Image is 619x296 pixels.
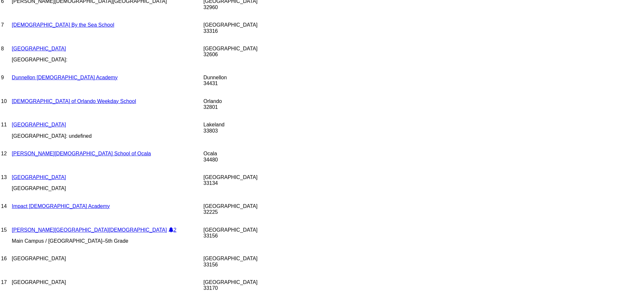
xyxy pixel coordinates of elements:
[203,22,304,34] p: [GEOGRAPHIC_DATA] 33316
[12,98,136,104] a: [DEMOGRAPHIC_DATA] of Orlando Weekday School
[203,227,304,239] p: [GEOGRAPHIC_DATA] 33156
[203,75,304,87] p: Dunnellon 34431
[12,75,118,80] a: Dunnellon [DEMOGRAPHIC_DATA] Academy
[1,279,10,285] p: 17
[203,279,304,291] p: [GEOGRAPHIC_DATA] 33170
[12,133,202,139] p: [GEOGRAPHIC_DATA]: undefined
[1,22,10,28] p: 7
[12,57,202,63] p: [GEOGRAPHIC_DATA]:
[1,122,10,128] p: 11
[12,238,202,244] p: Main Campus / [GEOGRAPHIC_DATA]–5th Grade
[203,174,304,187] p: [GEOGRAPHIC_DATA] 33134
[12,122,66,127] a: [GEOGRAPHIC_DATA]
[203,151,304,163] p: Ocala 34480
[12,279,202,285] p: [GEOGRAPHIC_DATA]
[12,203,110,209] a: Impact [DEMOGRAPHIC_DATA] Academy
[203,122,304,134] p: Lakeland 33803
[12,22,114,28] a: [DEMOGRAPHIC_DATA] By the Sea School
[1,151,10,157] p: 12
[203,98,304,110] p: Orlando 32801
[12,46,66,51] a: [GEOGRAPHIC_DATA]
[12,186,202,191] p: [GEOGRAPHIC_DATA]
[203,203,304,215] p: [GEOGRAPHIC_DATA] 32225
[1,227,10,233] p: 15
[1,75,10,81] p: 9
[1,46,10,52] p: 8
[12,174,66,180] a: [GEOGRAPHIC_DATA]
[1,203,10,209] p: 14
[12,151,151,156] a: [PERSON_NAME][DEMOGRAPHIC_DATA] School of Ocala
[12,227,167,233] a: [PERSON_NAME][GEOGRAPHIC_DATA][DEMOGRAPHIC_DATA]
[203,256,304,268] p: [GEOGRAPHIC_DATA] 33156
[1,98,10,104] p: 10
[168,227,176,233] a: 2
[1,174,10,180] p: 13
[1,256,10,262] p: 16
[203,46,304,58] p: [GEOGRAPHIC_DATA] 32606
[12,256,202,262] p: [GEOGRAPHIC_DATA]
